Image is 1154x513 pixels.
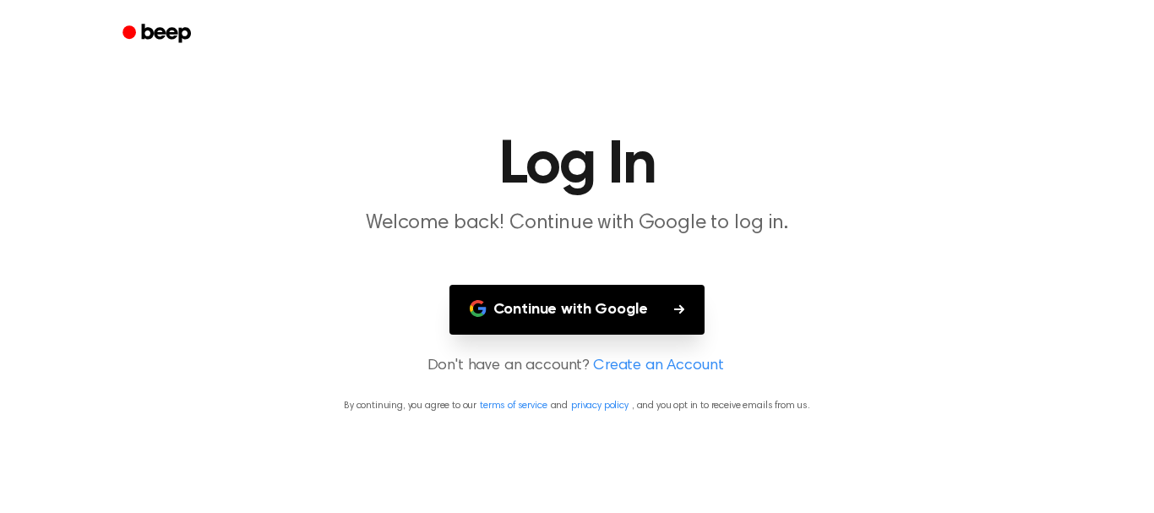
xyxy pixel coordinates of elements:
[144,135,1010,196] h1: Log In
[571,401,629,411] a: privacy policy
[20,398,1134,413] p: By continuing, you agree to our and , and you opt in to receive emails from us.
[480,401,547,411] a: terms of service
[253,210,901,237] p: Welcome back! Continue with Google to log in.
[20,355,1134,378] p: Don't have an account?
[111,18,206,51] a: Beep
[449,285,705,335] button: Continue with Google
[593,355,723,378] a: Create an Account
